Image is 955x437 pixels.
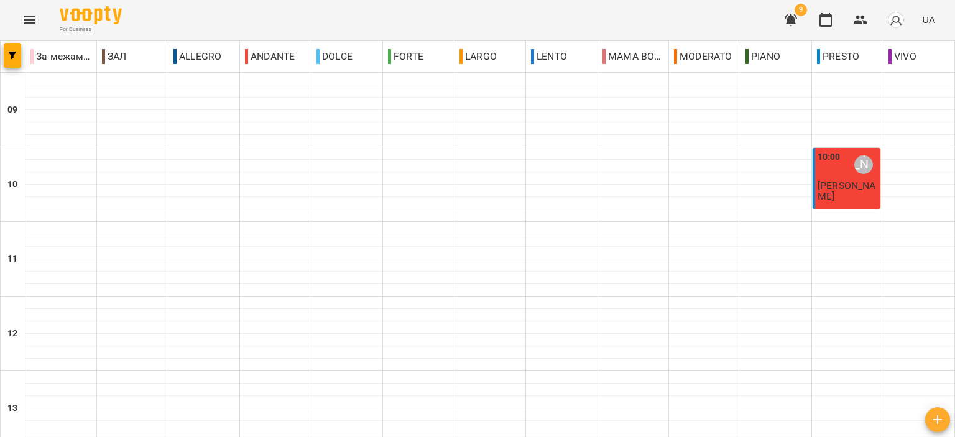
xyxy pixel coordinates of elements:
[818,180,875,202] span: [PERSON_NAME]
[388,49,423,64] p: FORTE
[459,49,497,64] p: LARGO
[795,4,807,16] span: 9
[245,49,295,64] p: ANDANTE
[854,155,873,174] div: Юдіна Альона
[925,407,950,432] button: Створити урок
[60,6,122,24] img: Voopty Logo
[7,252,17,266] h6: 11
[674,49,732,64] p: MODERATO
[7,103,17,117] h6: 09
[7,178,17,191] h6: 10
[531,49,567,64] p: LENTO
[922,13,935,26] span: UA
[917,8,940,31] button: UA
[102,49,127,64] p: ЗАЛ
[818,150,841,164] label: 10:00
[60,25,122,34] span: For Business
[173,49,221,64] p: ALLEGRO
[316,49,353,64] p: DOLCE
[602,49,663,64] p: MAMA BOSS
[817,49,859,64] p: PRESTO
[30,49,91,64] p: За межами школи
[15,5,45,35] button: Menu
[7,402,17,415] h6: 13
[887,11,905,29] img: avatar_s.png
[745,49,780,64] p: PIANO
[888,49,916,64] p: VIVO
[7,327,17,341] h6: 12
